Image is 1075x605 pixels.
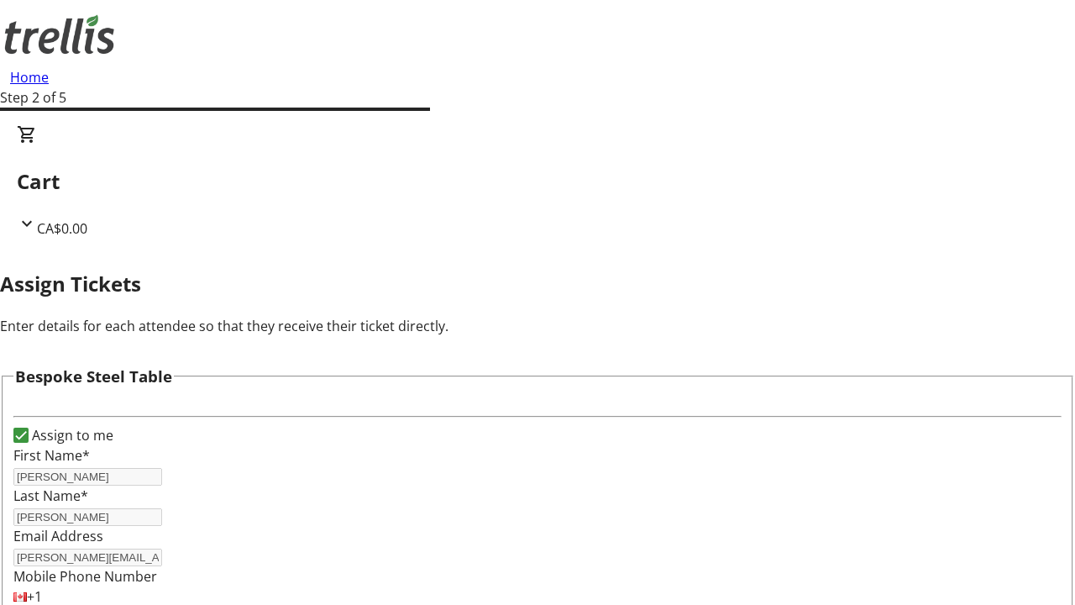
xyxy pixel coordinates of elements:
[17,166,1058,197] h2: Cart
[13,567,157,586] label: Mobile Phone Number
[13,527,103,545] label: Email Address
[13,446,90,465] label: First Name*
[17,124,1058,239] div: CartCA$0.00
[15,365,172,388] h3: Bespoke Steel Table
[29,425,113,445] label: Assign to me
[37,219,87,238] span: CA$0.00
[13,487,88,505] label: Last Name*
